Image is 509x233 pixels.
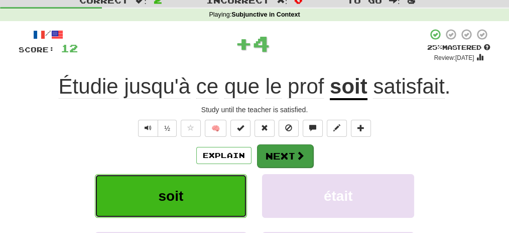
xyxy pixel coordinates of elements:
[158,120,177,137] button: ½
[427,43,442,51] span: 25 %
[196,74,218,99] span: ce
[254,120,275,137] button: Reset to 0% Mastered (alt+r)
[427,43,490,52] div: Mastered
[205,120,226,137] button: 🧠
[231,11,300,18] strong: Subjunctive in Context
[95,174,247,218] button: soit
[279,120,299,137] button: Ignore sentence (alt+i)
[262,174,414,218] button: était
[252,31,270,56] span: 4
[324,188,353,204] span: était
[196,147,251,164] button: Explain
[19,28,78,41] div: /
[224,74,260,99] span: que
[288,74,324,99] span: prof
[367,74,451,99] span: .
[235,28,252,58] span: +
[19,105,490,115] div: Study until the teacher is satisfied.
[266,74,282,99] span: le
[327,120,347,137] button: Edit sentence (alt+d)
[330,74,367,100] u: soit
[351,120,371,137] button: Add to collection (alt+a)
[59,74,118,99] span: Étudie
[257,144,313,168] button: Next
[19,45,55,54] span: Score:
[158,188,183,204] span: soit
[138,120,158,137] button: Play sentence audio (ctl+space)
[136,120,177,137] div: Text-to-speech controls
[303,120,323,137] button: Discuss sentence (alt+u)
[373,74,444,99] span: satisfait
[124,74,190,99] span: jusqu'à
[434,54,474,61] small: Review: [DATE]
[61,42,78,54] span: 12
[230,120,250,137] button: Set this sentence to 100% Mastered (alt+m)
[181,120,201,137] button: Favorite sentence (alt+f)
